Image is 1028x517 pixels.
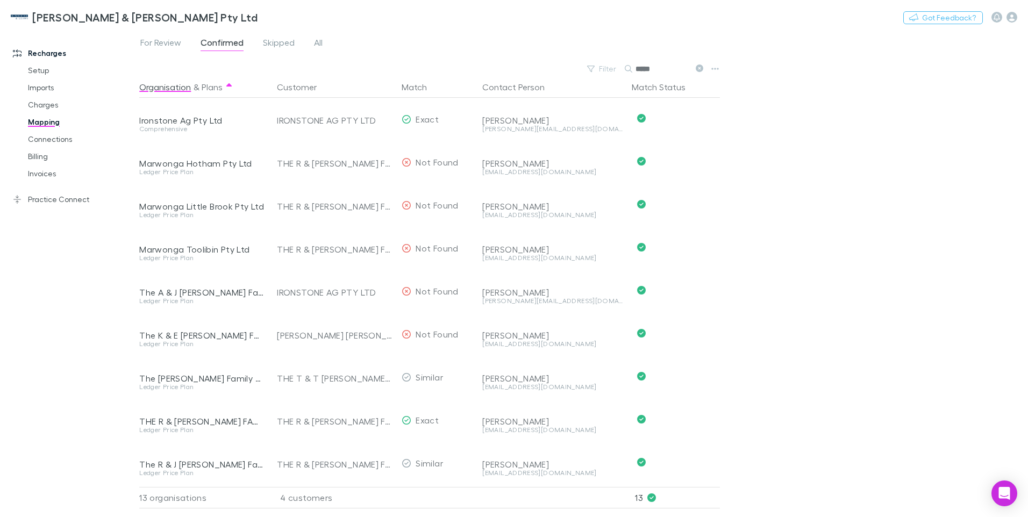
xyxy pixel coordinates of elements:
[17,131,145,148] a: Connections
[139,201,264,212] div: Marwonga Little Brook Pty Ltd
[314,37,323,51] span: All
[637,243,646,252] svg: Confirmed
[139,76,264,98] div: &
[139,126,264,132] div: Comprehensive
[277,271,393,314] div: IRONSTONE AG PTY LTD
[637,157,646,166] svg: Confirmed
[139,341,264,347] div: Ledger Price Plan
[17,148,145,165] a: Billing
[277,443,393,486] div: THE R & [PERSON_NAME] FAMILY TRUST
[632,76,698,98] button: Match Status
[482,341,623,347] div: [EMAIL_ADDRESS][DOMAIN_NAME]
[277,314,393,357] div: [PERSON_NAME] [PERSON_NAME]
[482,470,623,476] div: [EMAIL_ADDRESS][DOMAIN_NAME]
[482,427,623,433] div: [EMAIL_ADDRESS][DOMAIN_NAME]
[482,201,623,212] div: [PERSON_NAME]
[139,298,264,304] div: Ledger Price Plan
[139,373,264,384] div: The [PERSON_NAME] Family Trust
[139,244,264,255] div: Marwonga Toolibin Pty Ltd
[32,11,258,24] h3: [PERSON_NAME] & [PERSON_NAME] Pty Ltd
[482,169,623,175] div: [EMAIL_ADDRESS][DOMAIN_NAME]
[139,470,264,476] div: Ledger Price Plan
[482,416,623,427] div: [PERSON_NAME]
[482,330,623,341] div: [PERSON_NAME]
[482,76,558,98] button: Contact Person
[139,287,264,298] div: The A & J [PERSON_NAME] Family Trust
[263,37,295,51] span: Skipped
[637,200,646,209] svg: Confirmed
[416,200,458,210] span: Not Found
[991,480,1017,506] div: Open Intercom Messenger
[416,458,443,468] span: Similar
[11,11,28,24] img: McWhirter & Leong Pty Ltd's Logo
[402,76,440,98] button: Match
[139,212,264,218] div: Ledger Price Plan
[482,115,623,126] div: [PERSON_NAME]
[277,357,393,400] div: THE T & T [PERSON_NAME] FAMILY TRUST
[17,113,145,131] a: Mapping
[139,487,268,508] div: 13 organisations
[482,384,623,390] div: [EMAIL_ADDRESS][DOMAIN_NAME]
[268,487,397,508] div: 4 customers
[139,158,264,169] div: Marwonga Hotham Pty Ltd
[2,45,145,62] a: Recharges
[416,114,439,124] span: Exact
[277,99,393,142] div: IRONSTONE AG PTY LTD
[277,400,393,443] div: THE R & [PERSON_NAME] FAMILY TRUST
[482,158,623,169] div: [PERSON_NAME]
[201,37,244,51] span: Confirmed
[416,415,439,425] span: Exact
[637,372,646,380] svg: Confirmed
[482,126,623,132] div: [PERSON_NAME][EMAIL_ADDRESS][DOMAIN_NAME]
[139,384,264,390] div: Ledger Price Plan
[582,62,623,75] button: Filter
[17,96,145,113] a: Charges
[277,185,393,228] div: THE R & [PERSON_NAME] FAMILY TRUST
[416,372,443,382] span: Similar
[139,255,264,261] div: Ledger Price Plan
[17,62,145,79] a: Setup
[17,79,145,96] a: Imports
[139,76,191,98] button: Organisation
[2,191,145,208] a: Practice Connect
[637,286,646,295] svg: Confirmed
[139,427,264,433] div: Ledger Price Plan
[416,329,458,339] span: Not Found
[635,487,720,508] p: 13
[139,169,264,175] div: Ledger Price Plan
[482,212,623,218] div: [EMAIL_ADDRESS][DOMAIN_NAME]
[416,243,458,253] span: Not Found
[277,228,393,271] div: THE R & [PERSON_NAME] FAMILY TRUST
[139,330,264,341] div: The K & E [PERSON_NAME] Family Trust
[482,255,623,261] div: [EMAIL_ADDRESS][DOMAIN_NAME]
[139,416,264,427] div: THE R & [PERSON_NAME] FAMILY TRUST
[140,37,181,51] span: For Review
[17,165,145,182] a: Invoices
[416,286,458,296] span: Not Found
[202,76,223,98] button: Plans
[482,459,623,470] div: [PERSON_NAME]
[139,115,264,126] div: Ironstone Ag Pty Ltd
[903,11,983,24] button: Got Feedback?
[637,329,646,338] svg: Confirmed
[277,76,330,98] button: Customer
[482,298,623,304] div: [PERSON_NAME][EMAIL_ADDRESS][DOMAIN_NAME]
[637,114,646,123] svg: Confirmed
[416,157,458,167] span: Not Found
[482,244,623,255] div: [PERSON_NAME]
[482,373,623,384] div: [PERSON_NAME]
[139,459,264,470] div: The R & J [PERSON_NAME] Family Trust No 2
[482,287,623,298] div: [PERSON_NAME]
[4,4,264,30] a: [PERSON_NAME] & [PERSON_NAME] Pty Ltd
[277,142,393,185] div: THE R & [PERSON_NAME] FAMILY TRUST
[637,458,646,466] svg: Confirmed
[637,415,646,423] svg: Confirmed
